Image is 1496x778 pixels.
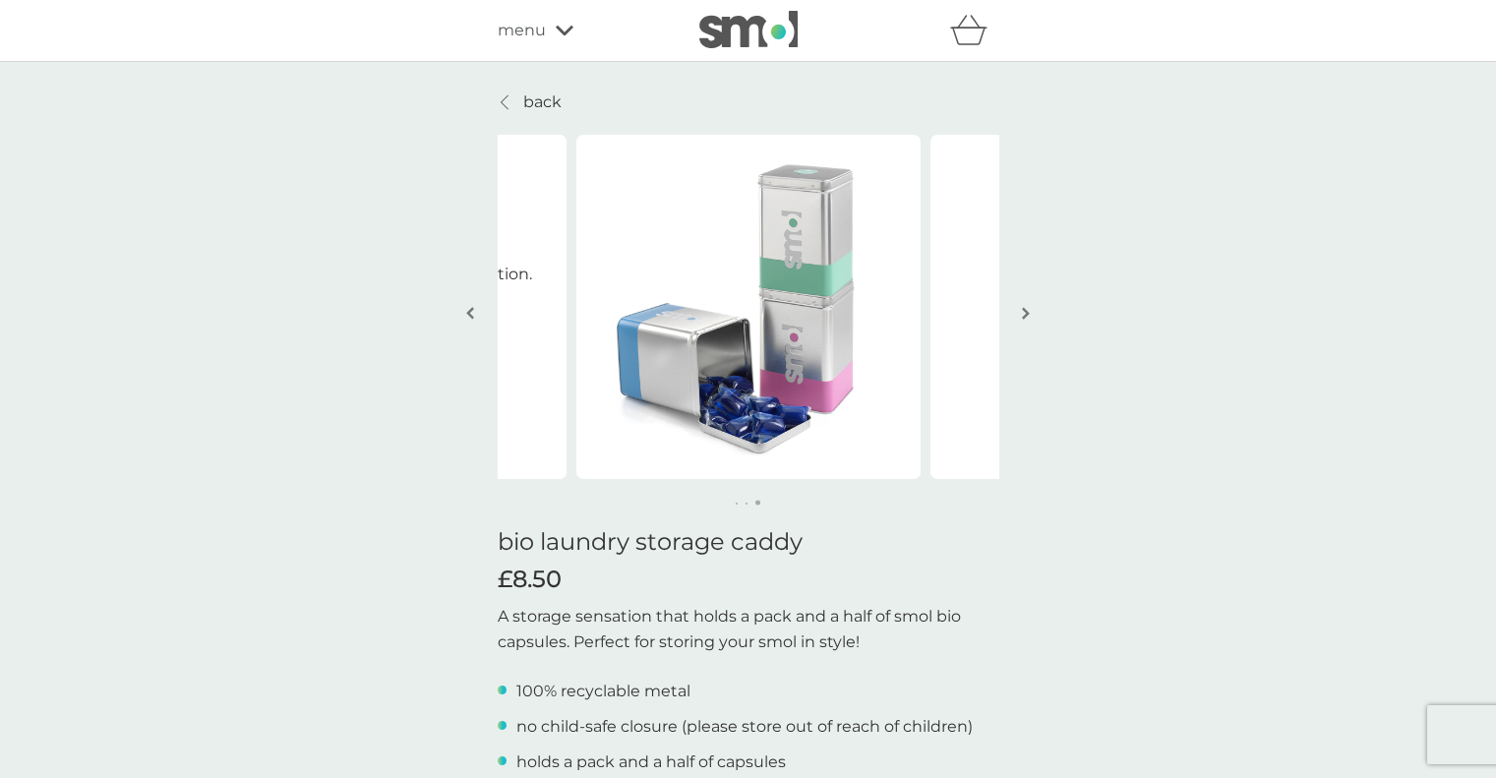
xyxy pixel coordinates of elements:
[516,749,786,775] p: holds a pack and a half of capsules
[1022,306,1030,321] img: right-arrow.svg
[699,11,798,48] img: smol
[516,679,690,704] p: 100% recyclable metal
[466,306,474,321] img: left-arrow.svg
[498,566,562,594] span: £8.50
[498,18,546,43] span: menu
[498,90,562,115] a: back
[498,604,999,654] p: A storage sensation that holds a pack and a half of smol bio capsules. Perfect for storing your s...
[498,528,999,557] h1: bio laundry storage caddy
[523,90,562,115] p: back
[950,11,999,50] div: basket
[516,714,973,740] p: no child-safe closure (please store out of reach of children)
